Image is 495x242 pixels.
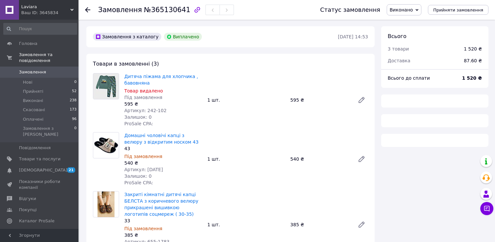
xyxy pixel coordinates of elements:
[480,202,493,215] button: Чат з покупцем
[205,220,288,229] div: 1 шт.
[124,121,153,126] span: ProSale CPA:
[23,116,44,122] span: Оплачені
[124,167,163,172] span: Артикул: [DATE]
[124,133,199,145] a: Домашні чоловічі капці з велюру з відкритим носком 43
[124,95,162,100] span: Під замовлення
[124,108,167,113] span: Артикул: 242-102
[19,207,37,213] span: Покупці
[205,95,288,105] div: 1 шт.
[428,5,488,15] button: Прийняти замовлення
[19,179,61,191] span: Показники роботи компанії
[288,95,352,105] div: 595 ₴
[124,101,202,107] div: 595 ₴
[19,69,46,75] span: Замовлення
[388,75,430,81] span: Всього до сплати
[388,33,406,39] span: Всього
[23,126,74,137] span: Замовлення з [PERSON_NAME]
[144,6,190,14] span: №365130641
[21,4,70,10] span: Laviara
[390,7,413,12] span: Виконано
[388,46,409,51] span: 3 товари
[70,98,77,104] span: 238
[67,167,75,173] span: 21
[124,154,162,159] span: Під замовлення
[124,160,202,166] div: 540 ₴
[74,79,77,85] span: 0
[124,217,202,224] div: 33
[460,53,486,68] div: 87.60 ₴
[124,114,152,120] span: Залишок: 0
[72,116,77,122] span: 96
[19,41,37,47] span: Головна
[355,218,368,231] a: Редагувати
[97,192,115,217] img: Закриті кімнатні дитячі капці БЕЛСТА з коричневого велюру прикрашені вишивкою логотипів соцмереж ...
[19,167,67,173] span: [DEMOGRAPHIC_DATA]
[124,145,202,152] div: 43
[21,10,79,16] div: Ваш ID: 3645834
[23,98,43,104] span: Виконані
[355,152,368,166] a: Редагувати
[19,196,36,202] span: Відгуки
[288,154,352,164] div: 540 ₴
[164,33,202,41] div: Виплачено
[388,58,410,63] span: Доставка
[124,226,162,231] span: Під замовлення
[23,107,45,113] span: Скасовані
[93,33,161,41] div: Замовлення з каталогу
[85,7,90,13] div: Повернутися назад
[19,52,79,64] span: Замовлення та повідомлення
[205,154,288,164] div: 1 шт.
[124,88,163,93] span: Товар видалено
[320,7,380,13] div: Статус замовлення
[124,173,152,179] span: Залишок: 0
[124,192,198,217] a: Закриті кімнатні дитячі капці БЕЛСТА з коричневого велюру прикрашені вишивкою логотипів соцмереж ...
[124,180,153,185] span: ProSale CPA:
[74,126,77,137] span: 0
[124,74,198,86] a: Дитяча піжама для хлопчика , бавовняна
[464,46,482,52] div: 1 520 ₴
[19,218,54,224] span: Каталог ProSale
[93,137,119,153] img: Домашні чоловічі капці з велюру з відкритим носком 43
[23,89,43,94] span: Прийняті
[19,145,51,151] span: Повідомлення
[98,6,142,14] span: Замовлення
[19,156,61,162] span: Товари та послуги
[355,93,368,107] a: Редагувати
[3,23,77,35] input: Пошук
[338,34,368,39] time: [DATE] 14:53
[433,8,483,12] span: Прийняти замовлення
[288,220,352,229] div: 385 ₴
[23,79,32,85] span: Нові
[93,61,159,67] span: Товари в замовленні (3)
[462,75,482,81] b: 1 520 ₴
[93,73,119,99] img: Дитяча піжама для хлопчика , бавовняна
[124,232,202,238] div: 385 ₴
[72,89,77,94] span: 52
[70,107,77,113] span: 173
